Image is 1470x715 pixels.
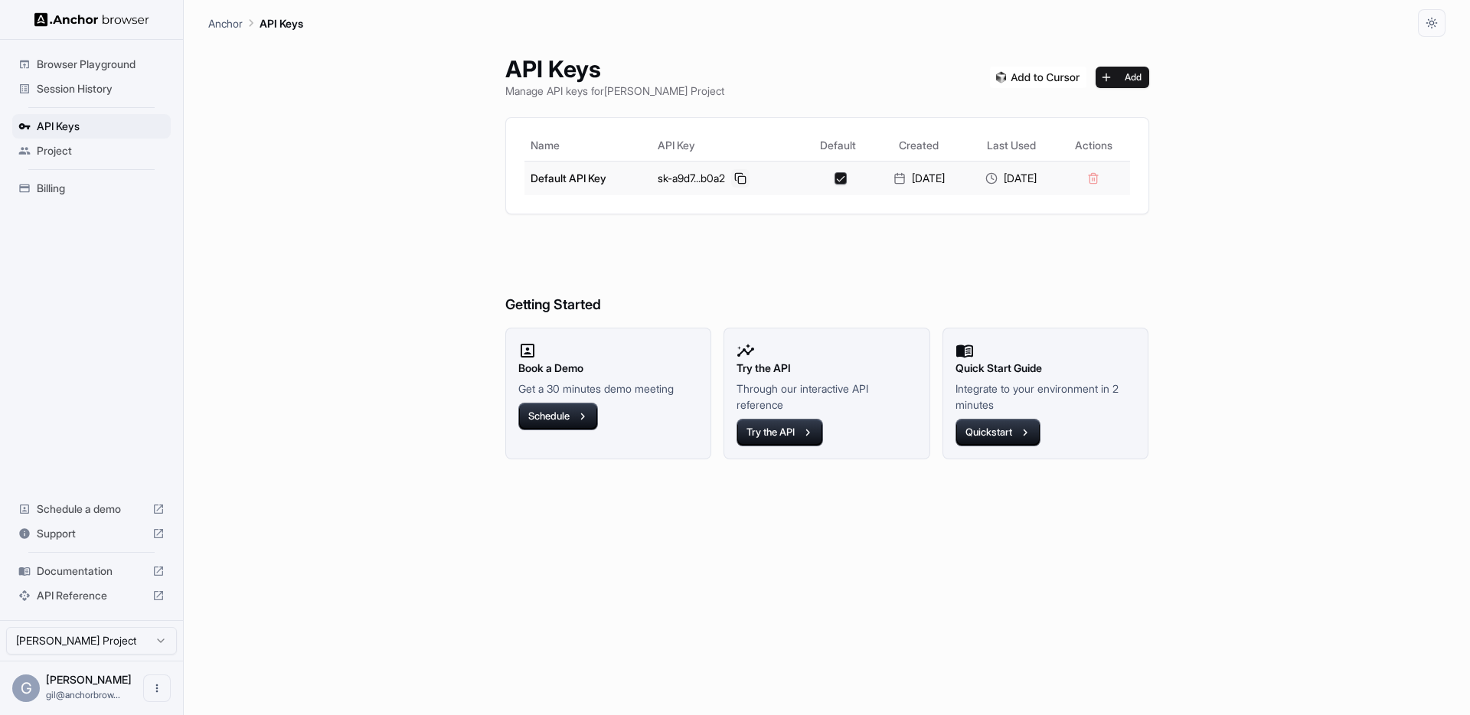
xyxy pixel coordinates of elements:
p: Get a 30 minutes demo meeting [518,380,699,397]
h1: API Keys [505,55,724,83]
div: Documentation [12,559,171,583]
span: Documentation [37,563,146,579]
span: API Reference [37,588,146,603]
span: Schedule a demo [37,501,146,517]
img: Add anchorbrowser MCP server to Cursor [990,67,1086,88]
button: Schedule [518,403,598,430]
button: Quickstart [955,419,1040,446]
div: Schedule a demo [12,497,171,521]
span: Project [37,143,165,158]
div: Support [12,521,171,546]
p: Through our interactive API reference [737,380,917,413]
td: Default API Key [524,161,652,195]
span: Support [37,526,146,541]
h6: Getting Started [505,233,1149,316]
div: [DATE] [879,171,959,186]
nav: breadcrumb [208,15,303,31]
th: Created [873,130,965,161]
th: Name [524,130,652,161]
div: Session History [12,77,171,101]
span: Billing [37,181,165,196]
div: API Reference [12,583,171,608]
button: Open menu [143,674,171,702]
div: Project [12,139,171,163]
div: [DATE] [972,171,1051,186]
th: Actions [1057,130,1129,161]
p: Integrate to your environment in 2 minutes [955,380,1136,413]
button: Try the API [737,419,823,446]
p: API Keys [260,15,303,31]
div: Billing [12,176,171,201]
div: sk-a9d7...b0a2 [658,169,796,188]
h2: Quick Start Guide [955,360,1136,377]
th: Last Used [965,130,1057,161]
p: Anchor [208,15,243,31]
button: Copy API key [731,169,750,188]
div: API Keys [12,114,171,139]
span: Session History [37,81,165,96]
th: Default [803,130,873,161]
span: Gil Dankner [46,673,132,686]
h2: Try the API [737,360,917,377]
p: Manage API keys for [PERSON_NAME] Project [505,83,724,99]
div: Browser Playground [12,52,171,77]
button: Add [1096,67,1149,88]
th: API Key [652,130,802,161]
h2: Book a Demo [518,360,699,377]
div: G [12,674,40,702]
img: Anchor Logo [34,12,149,27]
span: gil@anchorbrowser.io [46,689,120,700]
span: Browser Playground [37,57,165,72]
span: API Keys [37,119,165,134]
